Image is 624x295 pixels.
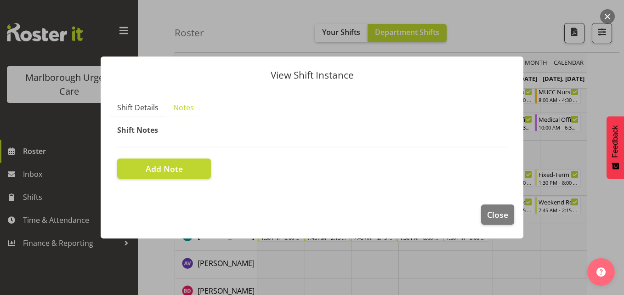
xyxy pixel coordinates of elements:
span: Feedback [611,125,619,158]
span: Notes [173,102,194,113]
span: Shift Notes [117,125,158,135]
span: Add Note [146,163,183,175]
button: Close [481,204,514,225]
span: Close [487,209,508,221]
button: Feedback - Show survey [607,116,624,179]
p: View Shift Instance [110,70,514,80]
img: help-xxl-2.png [596,267,606,277]
button: Add Note [117,159,211,179]
span: Shift Details [117,102,159,113]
